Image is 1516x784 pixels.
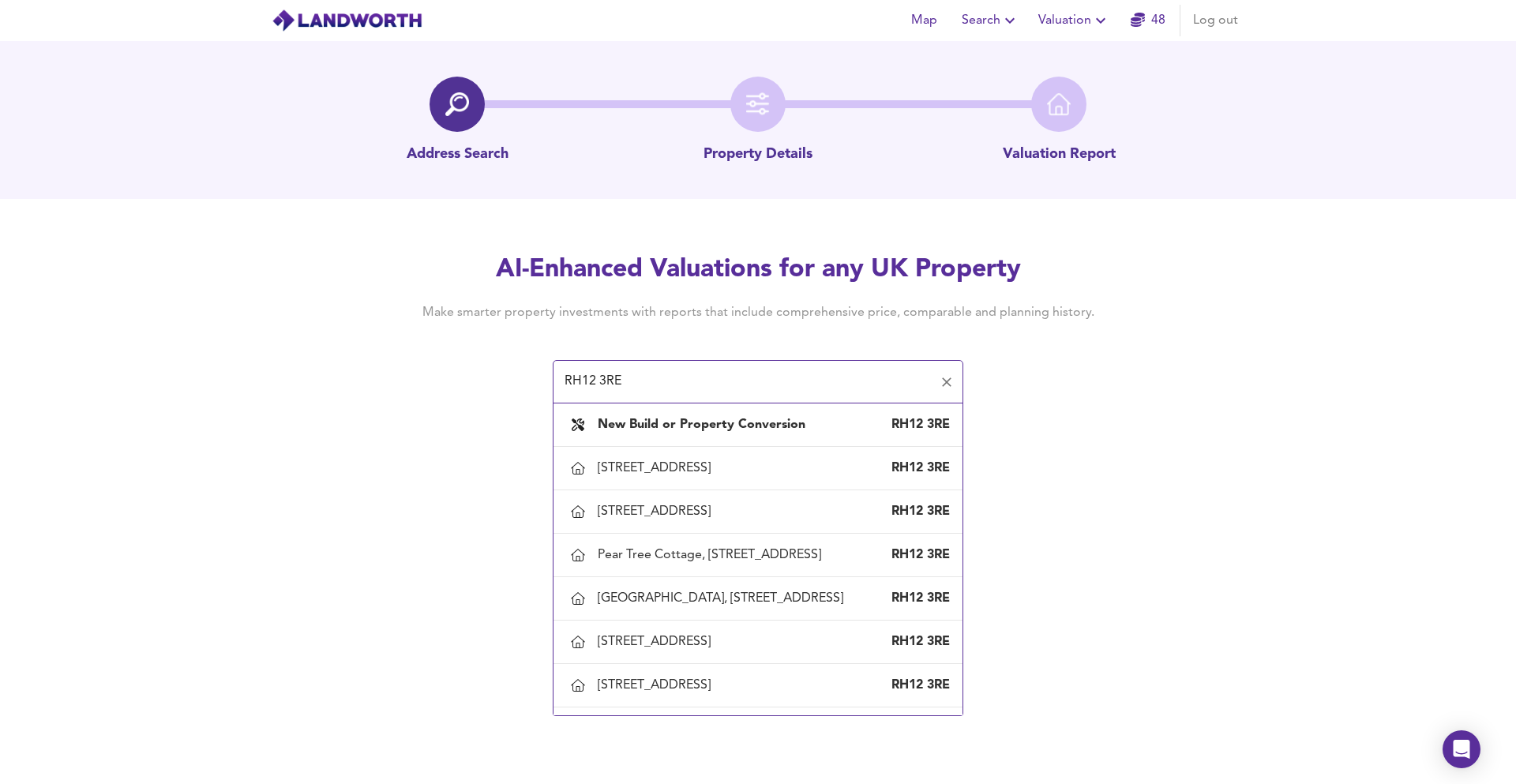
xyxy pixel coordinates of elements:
[1047,92,1071,116] img: home-icon
[598,633,717,651] div: [STREET_ADDRESS]
[398,304,1118,321] h4: Make smarter property investments with reports that include comprehensive price, comparable and p...
[905,9,943,32] span: Map
[1193,9,1238,32] span: Log out
[1003,144,1116,165] p: Valuation Report
[1038,9,1110,32] span: Valuation
[887,590,950,607] div: RH12 3RE
[1032,5,1116,36] button: Valuation
[1443,730,1480,768] div: Open Intercom Messenger
[704,144,812,165] p: Property Details
[746,92,770,116] img: filter-icon
[598,503,717,520] div: [STREET_ADDRESS]
[887,546,950,564] div: RH12 3RE
[407,144,508,165] p: Address Search
[887,460,950,477] div: RH12 3RE
[955,5,1026,36] button: Search
[887,416,950,433] div: RH12 3RE
[1187,5,1244,36] button: Log out
[598,460,717,477] div: [STREET_ADDRESS]
[272,9,422,32] img: logo
[887,633,950,651] div: RH12 3RE
[598,590,850,607] div: [GEOGRAPHIC_DATA], [STREET_ADDRESS]
[887,503,950,520] div: RH12 3RE
[899,5,949,36] button: Map
[560,367,932,397] input: Enter a postcode to start...
[936,371,958,393] button: Clear
[962,9,1019,32] span: Search
[598,677,717,694] div: [STREET_ADDRESS]
[1131,9,1165,32] a: 48
[1123,5,1173,36] button: 48
[887,677,950,694] div: RH12 3RE
[398,253,1118,287] h2: AI-Enhanced Valuations for any UK Property
[445,92,469,116] img: search-icon
[598,546,827,564] div: Pear Tree Cottage, [STREET_ADDRESS]
[598,418,805,431] b: New Build or Property Conversion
